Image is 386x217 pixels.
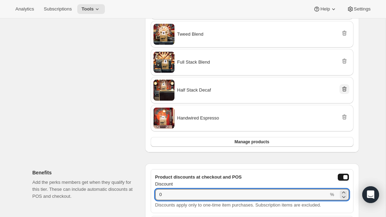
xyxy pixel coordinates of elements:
span: Product discounts at checkout and POS [155,174,242,181]
span: Analytics [15,6,34,12]
div: Open Intercom Messenger [362,186,379,203]
button: Remove [339,112,349,122]
button: Settings [343,4,375,14]
h2: Benefits [33,169,134,176]
span: Subscriptions [44,6,72,12]
span: % [330,192,334,197]
p: Add the perks members get when they qualify for this tier. These can include automatic discounts ... [33,179,134,200]
button: Remove [339,84,349,94]
span: Settings [354,6,371,12]
span: Handwired Espresso [177,115,219,122]
button: Analytics [11,4,38,14]
button: Tools [77,4,105,14]
button: Remove [339,56,349,66]
span: Tweed Blend [177,31,203,38]
span: Help [320,6,330,12]
img: Handwired Espresso [153,108,174,129]
span: Full Stack Blend [177,59,210,66]
button: Help [309,4,341,14]
span: Half Stack Decaf [177,87,211,94]
button: onlineDiscountEnabled [338,174,349,181]
img: Half Stack Decaf [153,80,174,101]
img: Full Stack Blend [153,52,174,73]
span: Tools [81,6,94,12]
button: Manage products [151,137,353,147]
button: Remove [339,28,349,38]
span: Manage products [235,139,269,145]
img: Tweed Blend [153,24,174,45]
span: Discount [155,181,173,187]
button: Subscriptions [40,4,76,14]
span: Discounts apply only to one-time item purchases. Subscription items are excluded. [155,202,321,208]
